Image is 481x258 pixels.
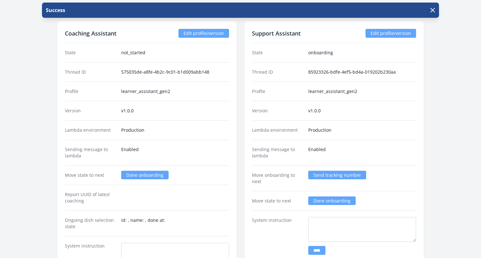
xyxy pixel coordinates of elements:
dt: Report UUID of latest coaching [65,191,116,204]
dt: Thread ID [252,69,303,75]
dd: 575035de-a8fe-4b2c-9c01-b1d009abb148 [121,69,229,75]
dd: Enabled [308,146,416,159]
dd: v1.0.0 [308,108,416,114]
dt: System instruction [252,217,303,255]
dt: State [252,50,303,56]
dd: v1.0.0 [121,108,229,114]
a: Edit profile/version [366,29,416,38]
dd: onboarding [308,50,416,56]
dt: Version [65,108,116,114]
dd: learner_assistant_gen2 [308,88,416,95]
h2: Coaching Assistant [65,29,116,38]
dt: Lambda environment [252,127,303,133]
dt: State [65,50,116,56]
a: Edit profile/version [178,29,229,38]
dt: Move state to next [252,198,303,204]
a: Done onboarding [121,171,169,179]
dt: Version [252,108,303,114]
dd: 85923326-bdfe-4ef5-bd4a-019202b230aa [308,69,416,75]
p: Success [45,6,65,14]
dd: Production [121,127,229,133]
dd: id: , name: , done at: [121,217,229,230]
dt: Move state to next [65,172,116,178]
dt: Sending message to lambda [65,146,116,159]
dt: Lambda environment [65,127,116,133]
dd: Production [308,127,416,133]
dt: Ongoing dish selection state [65,217,116,230]
dt: Move onboarding to next [252,172,303,185]
dt: Profile [252,88,303,95]
dd: learner_assistant_gen2 [121,88,229,95]
dd: not_started [121,50,229,56]
dt: Thread ID [65,69,116,75]
h2: Support Assistant [252,29,301,38]
a: Done onboarding [308,196,356,205]
a: Send tracking number [308,171,366,179]
dt: Profile [65,88,116,95]
dd: Enabled [121,146,229,159]
dt: Sending message to lambda [252,146,303,159]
